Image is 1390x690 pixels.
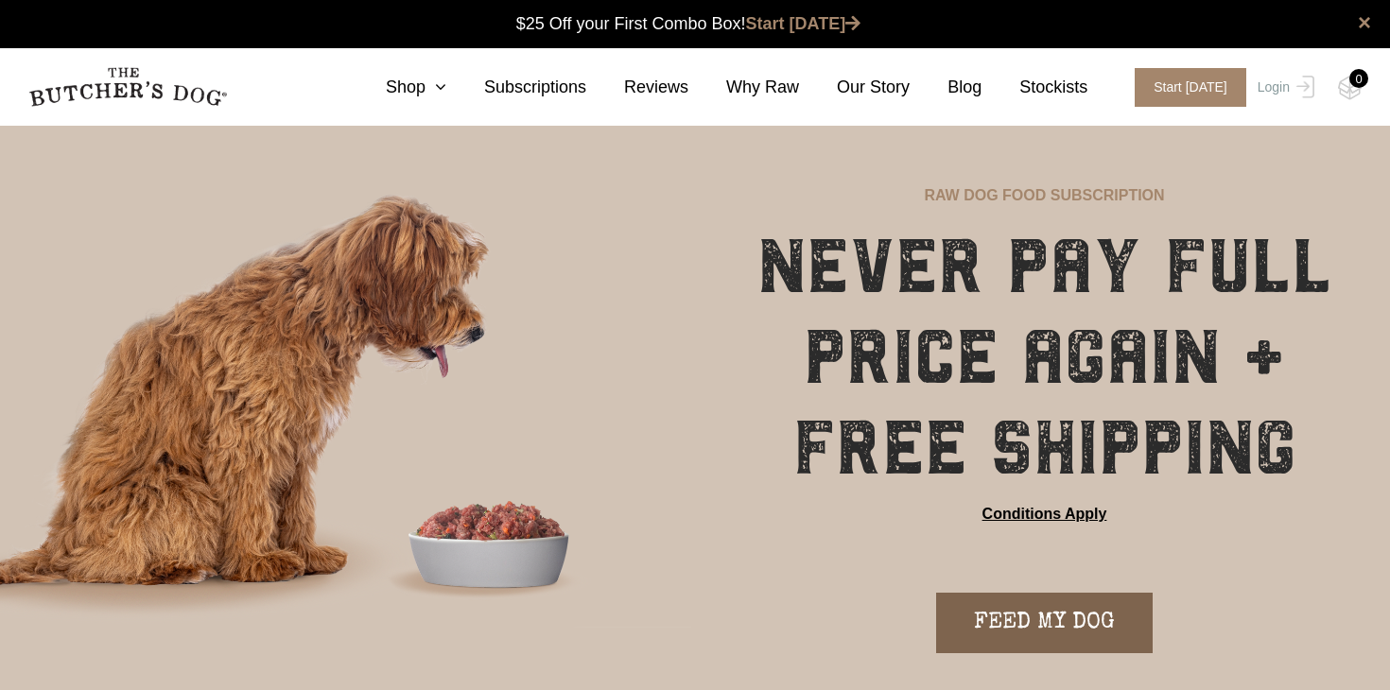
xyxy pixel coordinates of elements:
[1358,11,1371,34] a: close
[746,14,861,33] a: Start [DATE]
[688,75,799,100] a: Why Raw
[446,75,586,100] a: Subscriptions
[799,75,910,100] a: Our Story
[910,75,982,100] a: Blog
[1253,68,1314,107] a: Login
[1338,76,1362,100] img: TBD_Cart-Empty.png
[746,221,1343,493] h1: NEVER PAY FULL PRICE AGAIN + FREE SHIPPING
[982,75,1087,100] a: Stockists
[936,593,1153,653] a: FEED MY DOG
[1135,68,1246,107] span: Start [DATE]
[586,75,688,100] a: Reviews
[1116,68,1253,107] a: Start [DATE]
[348,75,446,100] a: Shop
[1349,69,1368,88] div: 0
[924,184,1164,207] p: RAW DOG FOOD SUBSCRIPTION
[982,503,1107,526] a: Conditions Apply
